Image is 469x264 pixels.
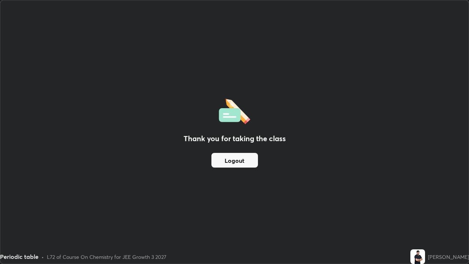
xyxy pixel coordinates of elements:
[211,153,258,168] button: Logout
[428,253,469,261] div: [PERSON_NAME]
[184,133,286,144] h2: Thank you for taking the class
[47,253,166,261] div: L72 of Course On Chemistry for JEE Growth 3 2027
[41,253,44,261] div: •
[410,249,425,264] img: 233275cb9adc4a56a51a9adff78a3b51.jpg
[219,96,250,124] img: offlineFeedback.1438e8b3.svg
